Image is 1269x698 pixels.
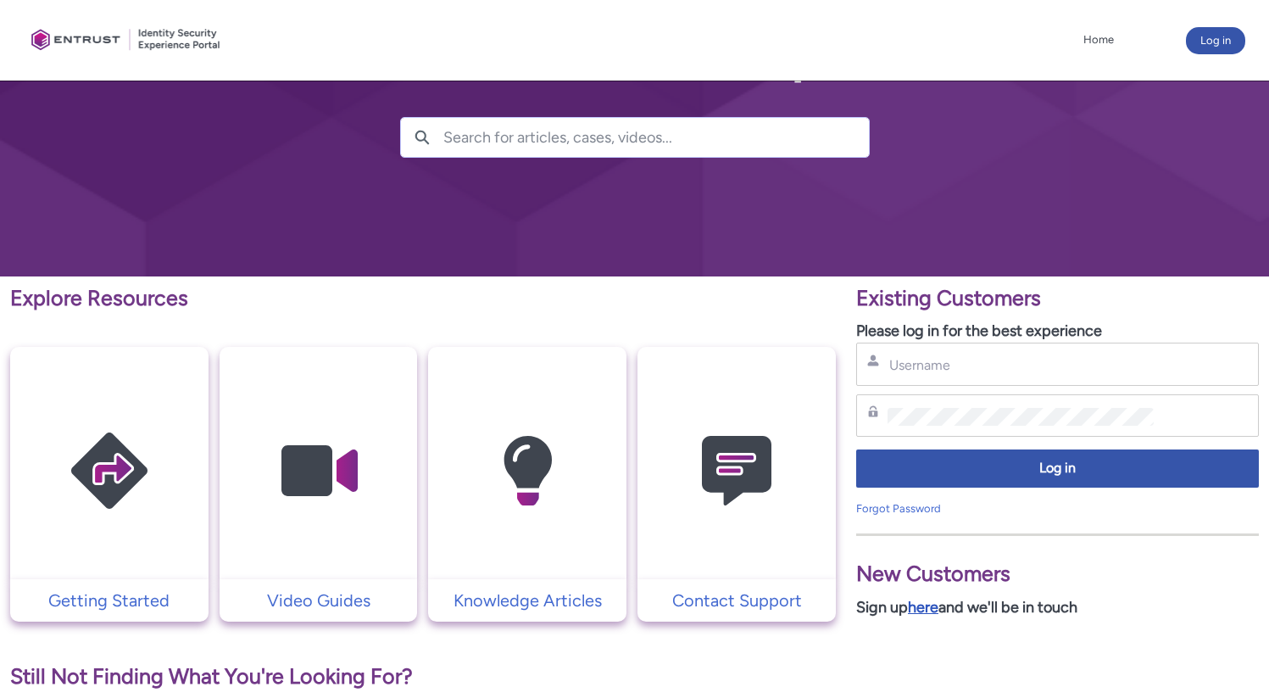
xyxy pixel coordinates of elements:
a: Home [1079,27,1118,53]
a: Forgot Password [856,502,941,515]
a: here [908,598,938,617]
a: Contact Support [637,588,836,613]
span: Log in [867,459,1248,478]
p: Video Guides [228,588,409,613]
button: Log in [1186,27,1245,54]
h2: How Can We Help? [400,31,870,83]
p: Existing Customers [856,282,1259,315]
input: Search for articles, cases, videos... [443,118,869,157]
button: Log in [856,450,1259,488]
img: Knowledge Articles [447,380,608,562]
img: Contact Support [656,380,817,562]
a: Knowledge Articles [428,588,626,613]
p: New Customers [856,558,1259,590]
button: Search [401,118,443,157]
a: Getting Started [10,588,209,613]
img: Getting Started [29,380,190,562]
p: Please log in for the best experience [856,320,1259,343]
img: Video Guides [238,380,399,562]
p: Knowledge Articles [437,588,618,613]
p: Getting Started [19,588,200,613]
p: Explore Resources [10,282,836,315]
input: Username [888,356,1154,374]
a: Video Guides [220,588,418,613]
p: Still Not Finding What You're Looking For? [10,661,836,693]
p: Sign up and we'll be in touch [856,596,1259,619]
p: Contact Support [646,588,827,613]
